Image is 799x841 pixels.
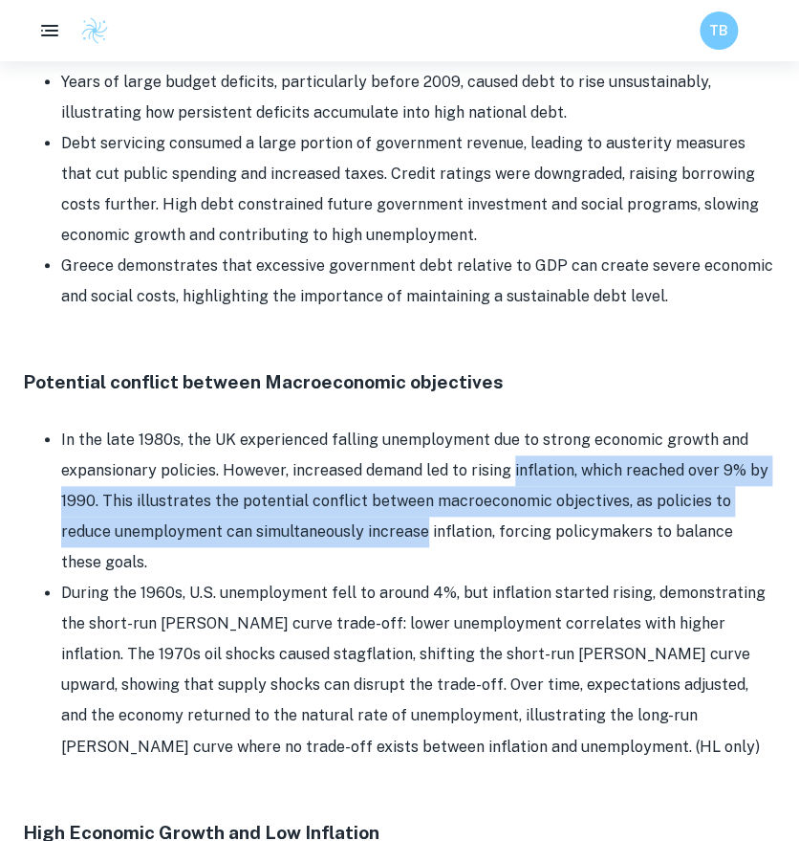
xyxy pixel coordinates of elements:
li: Greece demonstrates that excessive government debt relative to GDP can create severe economic and... [61,251,776,312]
h6: TB [708,20,730,41]
li: Debt servicing consumed a large portion of government revenue, leading to austerity measures that... [61,128,776,251]
li: Years of large budget deficits, particularly before 2009, caused debt to rise unsustainably, illu... [61,67,776,128]
li: During the 1960s, U.S. unemployment fell to around 4%, but inflation started rising, demonstratin... [61,578,776,762]
button: TB [700,11,738,50]
h4: Potential conflict between Macroeconomic objectives [23,368,776,396]
a: Clastify logo [69,16,109,45]
li: In the late 1980s, the UK experienced falling unemployment due to strong economic growth and expa... [61,425,776,578]
img: Clastify logo [80,16,109,45]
